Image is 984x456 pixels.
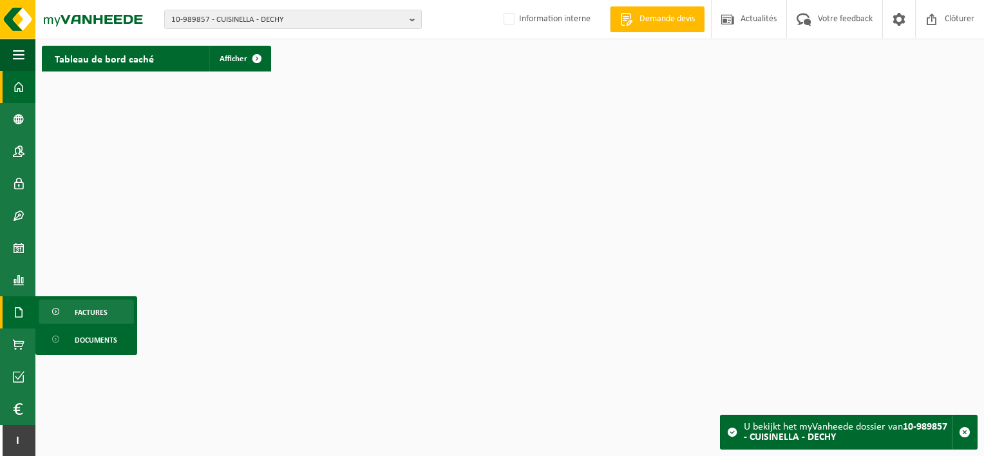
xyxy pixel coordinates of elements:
[610,6,705,32] a: Demande devis
[39,299,134,324] a: Factures
[42,46,167,71] h2: Tableau de bord caché
[209,46,270,71] a: Afficher
[75,328,117,352] span: Documents
[220,55,247,63] span: Afficher
[744,415,952,449] div: U bekijkt het myVanheede dossier van
[171,10,404,30] span: 10-989857 - CUISINELLA - DECHY
[501,10,591,29] label: Information interne
[75,300,108,325] span: Factures
[164,10,422,29] button: 10-989857 - CUISINELLA - DECHY
[636,13,698,26] span: Demande devis
[39,327,134,352] a: Documents
[744,422,947,442] strong: 10-989857 - CUISINELLA - DECHY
